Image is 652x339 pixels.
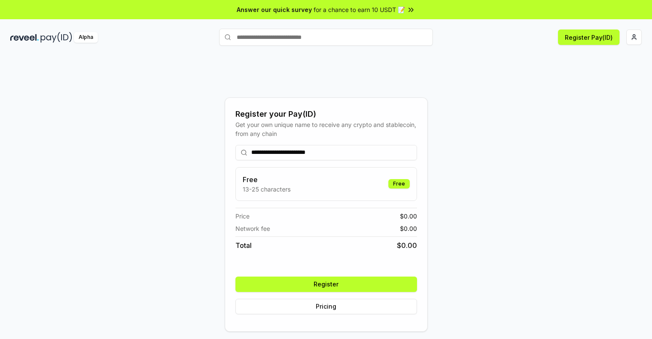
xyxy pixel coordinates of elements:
[41,32,72,43] img: pay_id
[400,224,417,233] span: $ 0.00
[235,240,252,251] span: Total
[10,32,39,43] img: reveel_dark
[235,224,270,233] span: Network fee
[235,108,417,120] div: Register your Pay(ID)
[235,120,417,138] div: Get your own unique name to receive any crypto and stablecoin, from any chain
[243,174,291,185] h3: Free
[74,32,98,43] div: Alpha
[237,5,312,14] span: Answer our quick survey
[235,277,417,292] button: Register
[235,212,250,221] span: Price
[314,5,405,14] span: for a chance to earn 10 USDT 📝
[243,185,291,194] p: 13-25 characters
[400,212,417,221] span: $ 0.00
[235,299,417,314] button: Pricing
[388,179,410,189] div: Free
[397,240,417,251] span: $ 0.00
[558,29,620,45] button: Register Pay(ID)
